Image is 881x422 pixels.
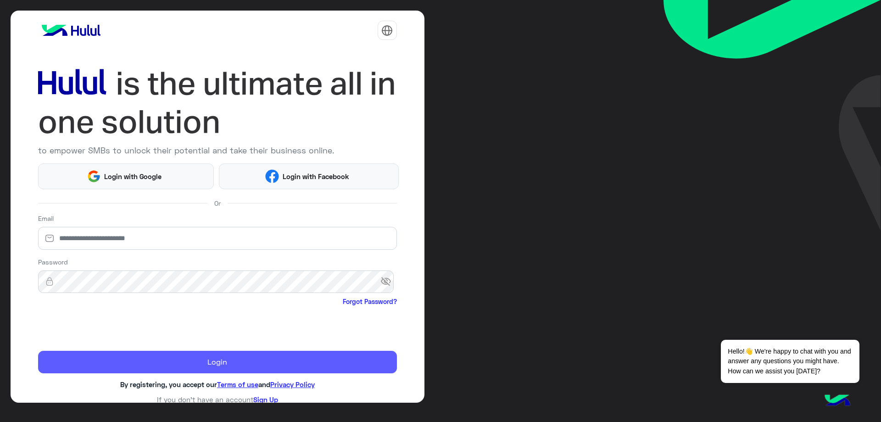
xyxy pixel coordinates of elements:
span: By registering, you accept our [120,380,217,388]
span: Hello!👋 We're happy to chat with you and answer any questions you might have. How can we assist y... [721,340,859,383]
img: hulul-logo.png [821,385,853,417]
img: hululLoginTitle_EN.svg [38,64,397,141]
h6: If you don’t have an account [38,395,397,404]
span: Or [214,198,221,208]
span: Login with Google [101,171,165,182]
span: and [258,380,270,388]
img: email [38,234,61,243]
img: Facebook [265,169,279,183]
iframe: reCAPTCHA [38,308,178,344]
a: Sign Up [253,395,278,404]
label: Email [38,214,54,223]
span: Login with Facebook [279,171,352,182]
p: to empower SMBs to unlock their potential and take their business online. [38,144,397,157]
img: lock [38,277,61,286]
img: logo [38,21,104,39]
a: Terms of use [217,380,258,388]
button: Login with Google [38,163,214,189]
span: visibility_off [380,274,397,290]
label: Password [38,257,68,267]
button: Login with Facebook [219,163,398,189]
button: Login [38,351,397,374]
a: Privacy Policy [270,380,315,388]
img: tab [381,25,393,36]
img: Google [87,169,100,183]
a: Forgot Password? [343,297,397,306]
